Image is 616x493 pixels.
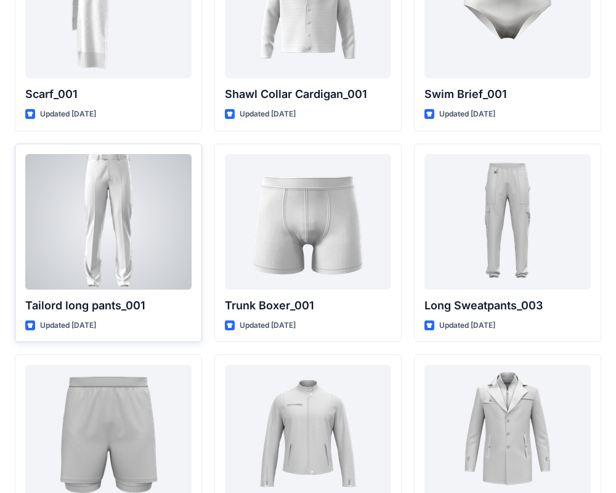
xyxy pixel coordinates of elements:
[240,319,296,332] p: Updated [DATE]
[25,86,192,103] p: Scarf_001
[240,108,296,121] p: Updated [DATE]
[40,108,96,121] p: Updated [DATE]
[225,297,391,314] p: Trunk Boxer_001
[424,86,591,103] p: Swim Brief_001
[25,297,192,314] p: Tailord long pants_001
[439,108,495,121] p: Updated [DATE]
[40,319,96,332] p: Updated [DATE]
[225,86,391,103] p: Shawl Collar Cardigan_001
[225,154,391,290] a: Trunk Boxer_001
[439,319,495,332] p: Updated [DATE]
[424,297,591,314] p: Long Sweatpants_003
[25,154,192,290] a: Tailord long pants_001
[424,154,591,290] a: Long Sweatpants_003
